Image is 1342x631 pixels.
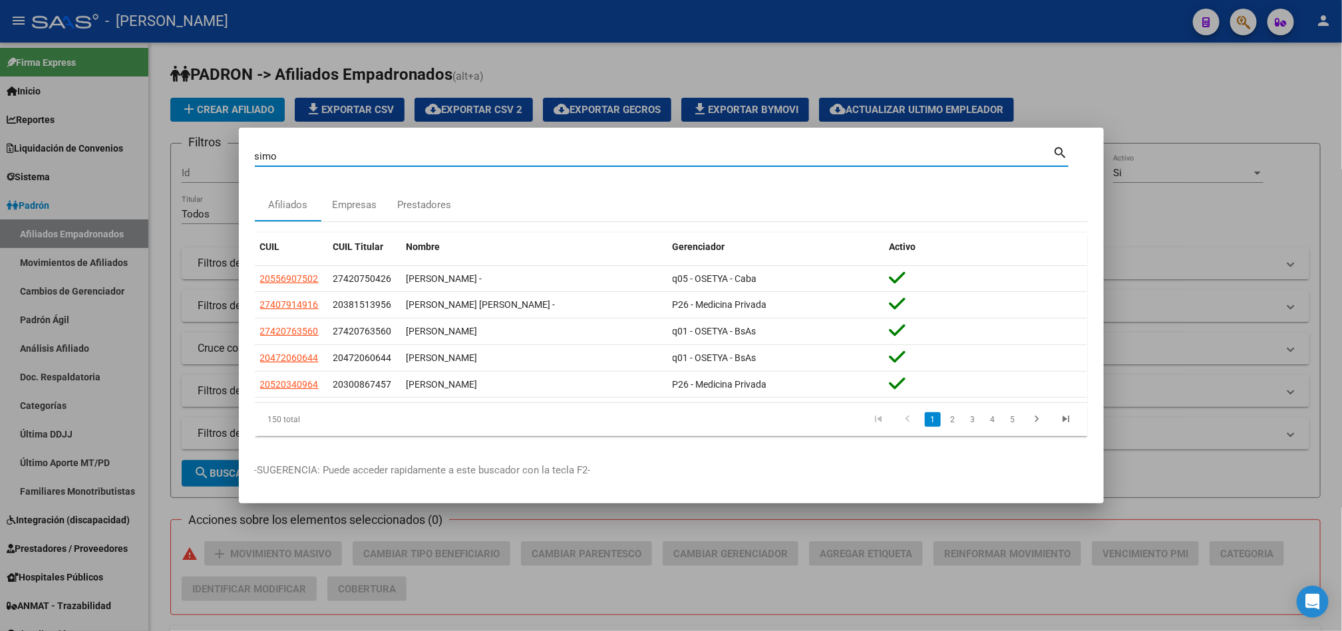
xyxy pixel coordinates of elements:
span: 27420750426 [333,273,392,284]
div: Afiliados [268,197,307,213]
span: CUIL [260,241,280,252]
span: Activo [889,241,916,252]
a: 2 [945,412,961,427]
li: page 5 [1003,408,1023,431]
div: 150 total [255,403,419,436]
li: page 2 [943,408,963,431]
div: Empresas [332,197,377,213]
li: page 4 [983,408,1003,431]
span: 20300867457 [333,379,392,390]
span: 27407914916 [260,299,319,310]
span: P26 - Medicina Privada [673,299,767,310]
span: q01 - OSETYA - BsAs [673,326,756,336]
span: q05 - OSETYA - Caba [673,273,757,284]
span: 20472060644 [333,352,392,363]
p: -SUGERENCIA: Puede acceder rapidamente a este buscador con la tecla F2- [255,463,1088,478]
div: [PERSON_NAME] [407,350,662,366]
li: page 3 [963,408,983,431]
div: [PERSON_NAME] - [407,271,662,287]
span: 20520340964 [260,379,319,390]
mat-icon: search [1053,144,1069,160]
datatable-header-cell: Gerenciador [667,233,884,261]
div: Open Intercom Messenger [1297,586,1329,618]
div: [PERSON_NAME] [PERSON_NAME] - [407,297,662,313]
span: q01 - OSETYA - BsAs [673,352,756,363]
span: Nombre [407,241,440,252]
div: Prestadores [398,197,452,213]
a: 4 [985,412,1001,427]
span: CUIL Titular [333,241,384,252]
a: go to next page [1025,412,1050,427]
datatable-header-cell: Activo [884,233,1087,261]
span: 20472060644 [260,352,319,363]
div: [PERSON_NAME] [407,377,662,392]
a: go to first page [866,412,892,427]
div: [PERSON_NAME] [407,324,662,339]
span: 20556907502 [260,273,319,284]
a: 5 [1005,412,1021,427]
span: Gerenciador [673,241,725,252]
a: go to last page [1054,412,1079,427]
a: go to previous page [896,412,921,427]
a: 1 [925,412,941,427]
span: 27420763560 [333,326,392,336]
datatable-header-cell: CUIL Titular [328,233,401,261]
span: 27420763560 [260,326,319,336]
datatable-header-cell: Nombre [401,233,667,261]
datatable-header-cell: CUIL [255,233,328,261]
span: 20381513956 [333,299,392,310]
li: page 1 [923,408,943,431]
a: 3 [965,412,981,427]
span: P26 - Medicina Privada [673,379,767,390]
